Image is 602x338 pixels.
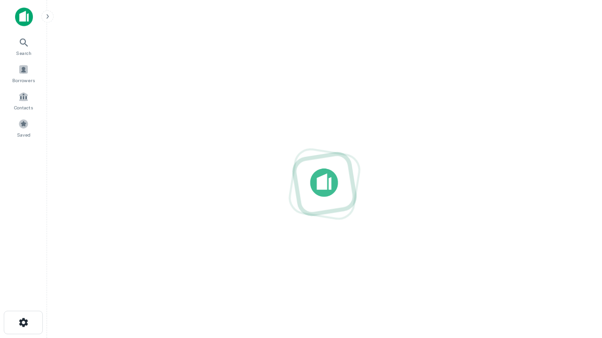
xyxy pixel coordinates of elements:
a: Search [3,33,44,59]
span: Contacts [14,104,33,111]
span: Search [16,49,32,57]
a: Contacts [3,88,44,113]
a: Saved [3,115,44,140]
img: capitalize-icon.png [15,8,33,26]
span: Saved [17,131,31,138]
a: Borrowers [3,61,44,86]
span: Borrowers [12,77,35,84]
iframe: Chat Widget [555,233,602,278]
